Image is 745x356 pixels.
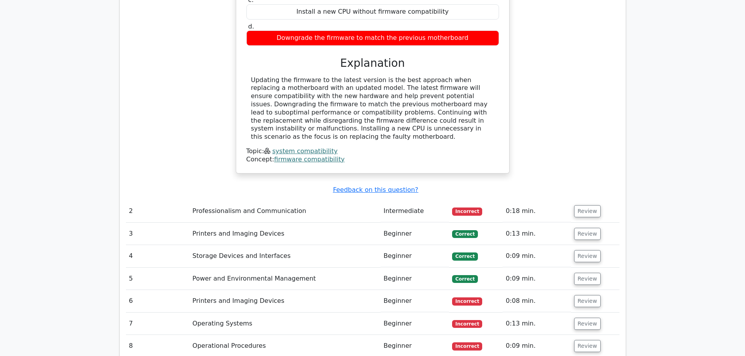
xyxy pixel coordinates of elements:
button: Review [574,340,601,352]
td: 0:09 min. [503,268,571,290]
td: Beginner [381,313,449,335]
td: Storage Devices and Interfaces [189,245,381,267]
td: 4 [126,245,190,267]
button: Review [574,250,601,262]
button: Review [574,273,601,285]
span: Incorrect [452,320,482,328]
td: Beginner [381,223,449,245]
td: 3 [126,223,190,245]
td: Beginner [381,268,449,290]
td: Professionalism and Communication [189,200,381,222]
span: d. [248,23,254,30]
td: Intermediate [381,200,449,222]
a: Feedback on this question? [333,186,418,193]
span: Incorrect [452,208,482,215]
td: Operating Systems [189,313,381,335]
td: Printers and Imaging Devices [189,290,381,312]
div: Concept: [246,156,499,164]
span: Correct [452,230,478,238]
span: Correct [452,275,478,283]
td: 7 [126,313,190,335]
span: Incorrect [452,342,482,350]
div: Install a new CPU without firmware compatibility [246,4,499,20]
a: firmware compatibility [274,156,345,163]
button: Review [574,228,601,240]
td: Beginner [381,245,449,267]
td: Power and Environmental Management [189,268,381,290]
td: Printers and Imaging Devices [189,223,381,245]
td: 0:13 min. [503,223,571,245]
td: 5 [126,268,190,290]
td: 0:08 min. [503,290,571,312]
a: system compatibility [272,147,337,155]
td: 2 [126,200,190,222]
span: Incorrect [452,297,482,305]
td: 0:13 min. [503,313,571,335]
div: Updating the firmware to the latest version is the best approach when replacing a motherboard wit... [251,76,494,141]
span: Correct [452,252,478,260]
td: 0:09 min. [503,245,571,267]
button: Review [574,318,601,330]
div: Topic: [246,147,499,156]
h3: Explanation [251,57,494,70]
td: 6 [126,290,190,312]
td: Beginner [381,290,449,312]
td: 0:18 min. [503,200,571,222]
button: Review [574,205,601,217]
button: Review [574,295,601,307]
div: Downgrade the firmware to match the previous motherboard [246,30,499,46]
